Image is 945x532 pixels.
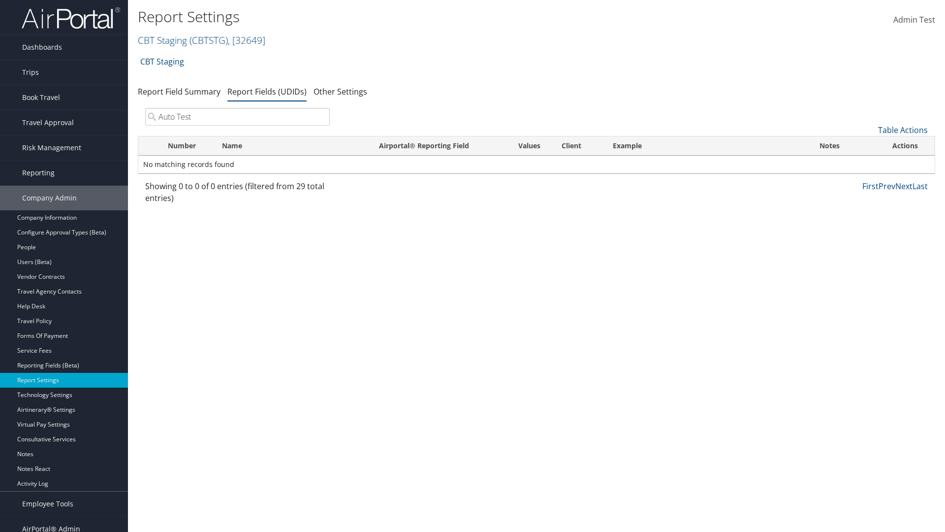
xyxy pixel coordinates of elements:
[22,60,39,85] span: Trips
[811,136,883,156] th: Notes
[138,33,265,47] a: CBT Staging
[878,125,928,135] a: Table Actions
[138,136,159,156] th: : activate to sort column descending
[862,181,879,192] a: First
[314,86,367,97] a: Other Settings
[913,181,928,192] a: Last
[213,136,370,156] th: Name
[228,33,265,47] span: , [ 32649 ]
[145,108,330,126] input: Search
[879,181,895,192] a: Prev
[506,136,553,156] th: Values
[22,6,120,30] img: airportal-logo.png
[138,6,669,27] h1: Report Settings
[22,186,77,210] span: Company Admin
[140,52,184,71] a: CBT Staging
[893,14,935,25] span: Admin Test
[22,110,74,135] span: Travel Approval
[159,136,213,156] th: Number
[22,492,73,516] span: Employee Tools
[370,136,506,156] th: Airportal&reg; Reporting Field
[189,33,228,47] span: ( CBTSTG )
[604,136,811,156] th: Example
[22,85,60,110] span: Book Travel
[553,136,604,156] th: Client
[145,180,330,209] div: Showing 0 to 0 of 0 entries (filtered from 29 total entries)
[138,86,220,97] a: Report Field Summary
[138,156,935,173] td: No matching records found
[893,5,935,35] a: Admin Test
[895,181,913,192] a: Next
[22,161,55,185] span: Reporting
[883,136,935,156] th: Actions
[22,135,81,160] span: Risk Management
[227,86,307,97] a: Report Fields (UDIDs)
[22,35,62,60] span: Dashboards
